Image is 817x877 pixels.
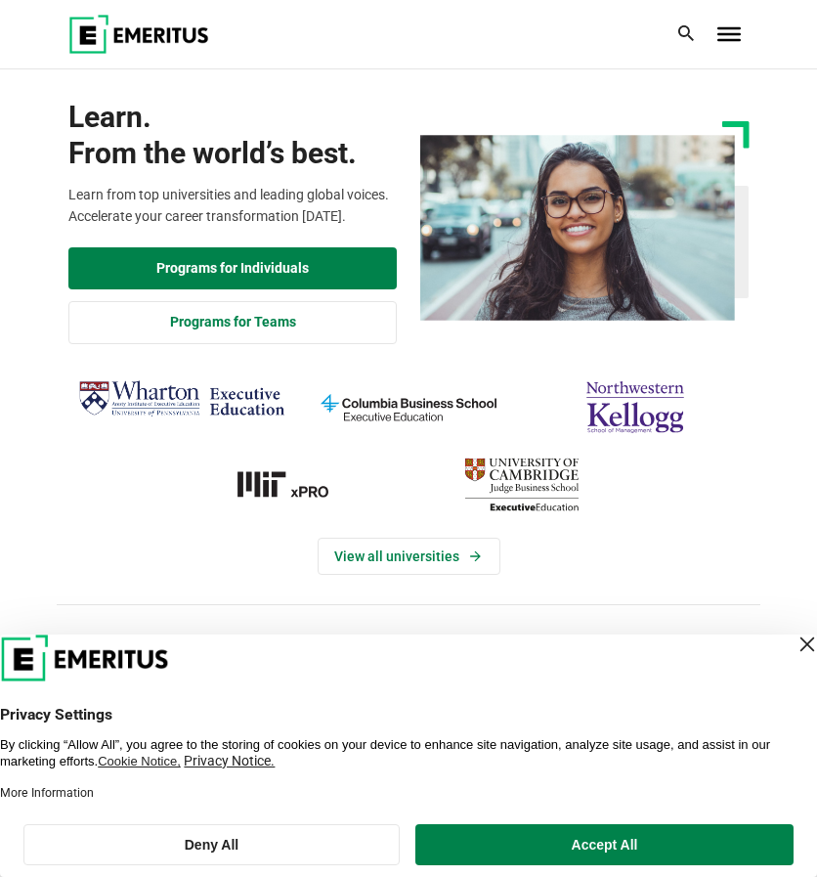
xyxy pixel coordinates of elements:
[532,373,739,441] img: northwestern-kellogg
[192,451,399,518] a: MIT-xPRO
[717,27,741,41] button: Toggle Menu
[78,373,285,424] img: Wharton Executive Education
[68,247,397,290] a: Explore Programs
[418,451,625,518] img: cambridge-judge-business-school
[318,538,500,575] a: View Universities
[68,99,397,172] h1: Learn.
[305,373,512,441] img: columbia-business-school
[420,135,735,321] img: Learn from the world's best
[68,301,397,344] a: Explore for Business
[68,135,397,172] span: From the world’s best.
[192,451,399,518] img: MIT xPRO
[68,184,397,228] p: Learn from top universities and leading global voices. Accelerate your career transformation [DATE].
